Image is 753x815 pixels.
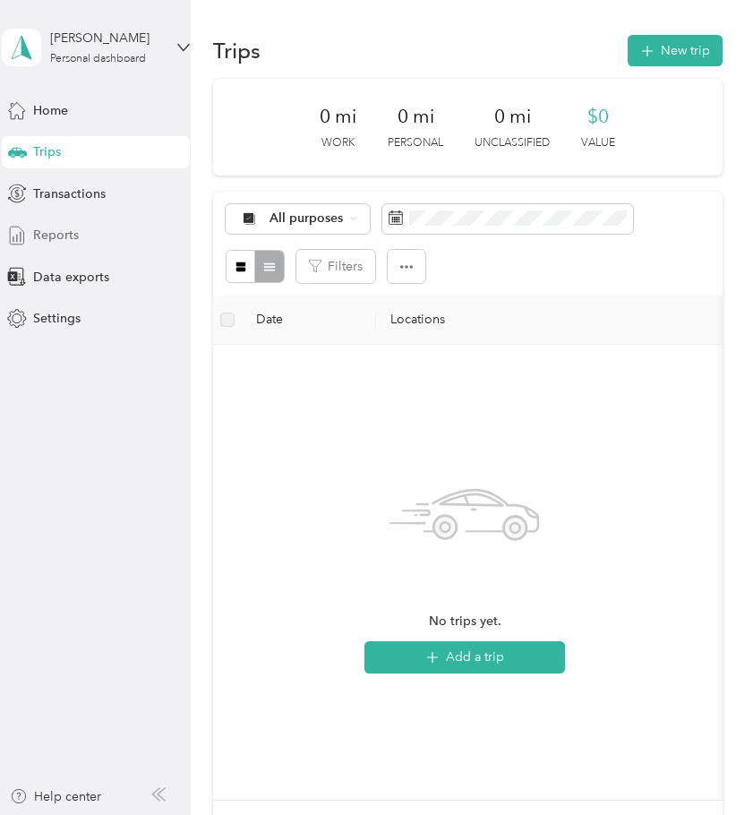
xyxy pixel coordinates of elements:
button: New trip [628,35,723,66]
span: 0 mi [494,104,531,129]
button: Add a trip [364,641,565,673]
span: Transactions [33,184,106,203]
p: Work [321,135,355,151]
iframe: Everlance-gr Chat Button Frame [653,715,753,815]
h1: Trips [213,41,261,60]
button: Filters [296,250,375,283]
span: Home [33,101,68,120]
span: 0 mi [398,104,434,129]
div: [PERSON_NAME] [50,29,162,47]
p: Personal [388,135,443,151]
p: Unclassified [475,135,550,151]
span: $0 [587,104,609,129]
span: Trips [33,142,61,161]
span: Reports [33,226,79,244]
span: Settings [33,309,81,328]
span: 0 mi [320,104,356,129]
span: No trips yet. [429,612,501,631]
th: Date [242,296,376,345]
span: All purposes [270,212,344,225]
div: Personal dashboard [50,54,146,64]
span: Data exports [33,268,109,287]
p: Value [581,135,615,151]
button: Help center [10,787,101,806]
